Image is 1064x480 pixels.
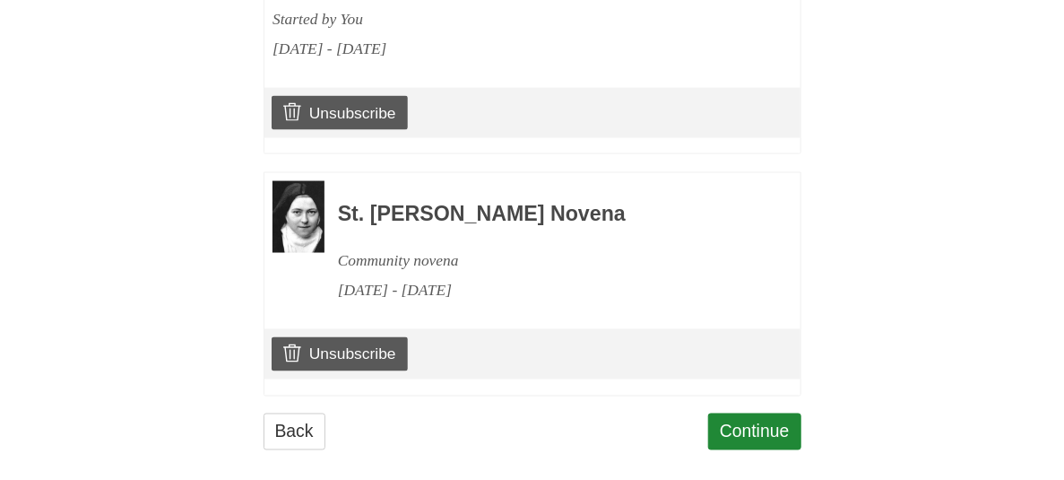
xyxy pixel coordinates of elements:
[272,337,407,371] a: Unsubscribe
[264,414,325,450] a: Back
[272,4,687,34] div: Started by You
[272,96,407,130] a: Unsubscribe
[338,203,752,226] h3: St. [PERSON_NAME] Novena
[272,34,687,64] div: [DATE] - [DATE]
[272,181,324,253] img: Novena image
[338,275,752,305] div: [DATE] - [DATE]
[338,246,752,275] div: Community novena
[708,414,801,450] a: Continue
